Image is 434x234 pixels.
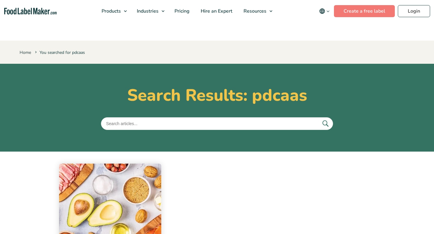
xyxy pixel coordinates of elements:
span: Hire an Expert [199,8,233,14]
span: You searched for pdcaas [34,50,85,55]
span: Industries [135,8,159,14]
a: Home [20,50,31,55]
span: Pricing [173,8,190,14]
a: Login [398,5,430,17]
span: Resources [242,8,267,14]
a: Create a free label [334,5,395,17]
input: Search articles... [101,117,333,130]
span: Products [100,8,121,14]
h1: Search Results: pdcaas [20,85,414,105]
